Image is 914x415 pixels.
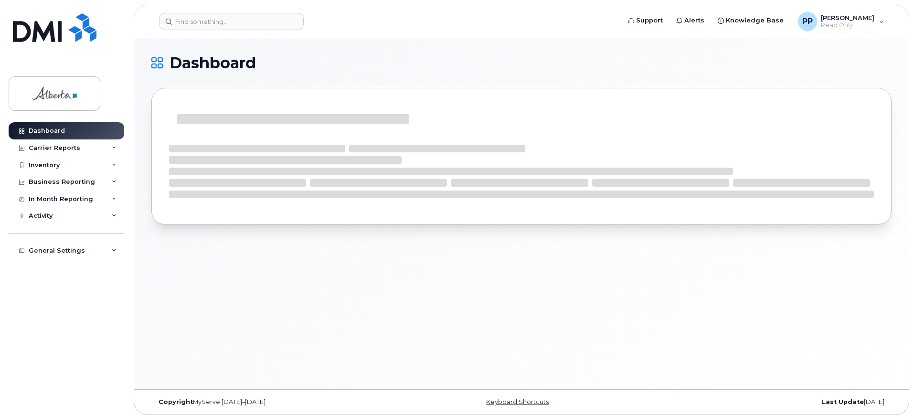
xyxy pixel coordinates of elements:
a: Keyboard Shortcuts [486,398,549,405]
div: MyServe [DATE]–[DATE] [151,398,398,406]
span: Dashboard [170,56,256,70]
div: [DATE] [645,398,892,406]
strong: Copyright [159,398,193,405]
strong: Last Update [822,398,864,405]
